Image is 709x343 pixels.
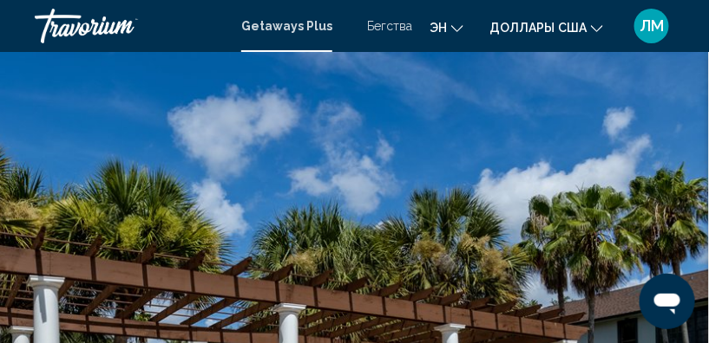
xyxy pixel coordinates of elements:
[629,8,674,44] button: Пользовательское меню
[640,274,695,329] iframe: Button to launch messaging window
[489,15,603,40] button: Изменить валюту
[367,19,412,33] a: Бегства
[35,9,224,43] a: Травориум
[430,15,463,40] button: Изменение языка
[489,21,587,35] span: Доллары США
[241,19,332,33] a: Getaways Plus
[640,17,664,35] span: ЛМ
[430,21,447,35] span: эн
